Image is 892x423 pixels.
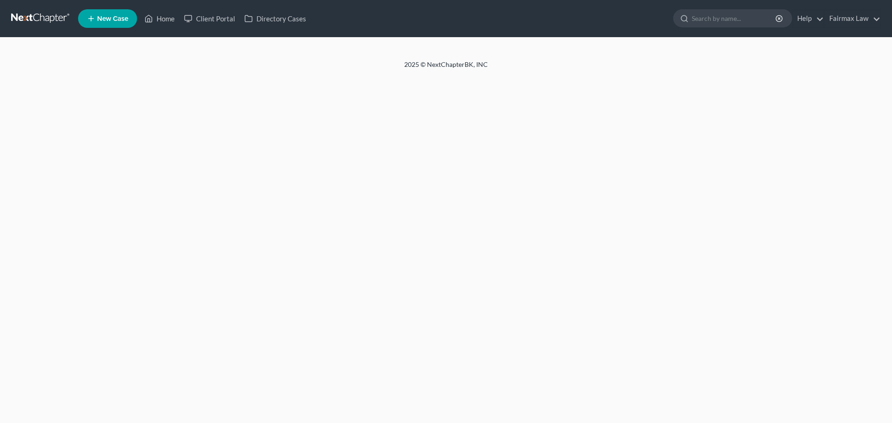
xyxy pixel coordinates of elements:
[140,10,179,27] a: Home
[825,10,880,27] a: Fairmax Law
[692,10,777,27] input: Search by name...
[181,60,711,77] div: 2025 © NextChapterBK, INC
[179,10,240,27] a: Client Portal
[97,15,128,22] span: New Case
[793,10,824,27] a: Help
[240,10,311,27] a: Directory Cases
